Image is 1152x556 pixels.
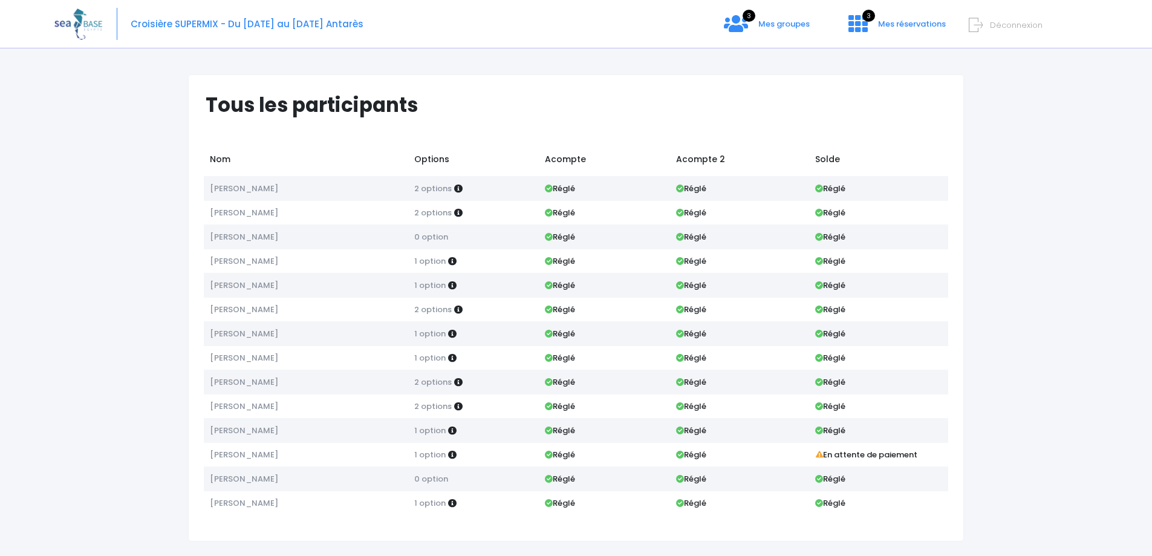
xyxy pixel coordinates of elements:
strong: Réglé [545,497,575,509]
strong: Réglé [545,376,575,388]
strong: Réglé [676,425,706,436]
strong: Réglé [676,497,706,509]
strong: Réglé [545,473,575,485]
strong: Réglé [676,328,706,339]
strong: Réglé [545,352,575,364]
strong: Réglé [545,401,575,412]
span: [PERSON_NAME] [210,401,278,412]
strong: Réglé [676,401,706,412]
span: Croisière SUPERMIX - Du [DATE] au [DATE] Antarès [131,18,363,30]
strong: Réglé [545,207,575,218]
strong: Réglé [815,207,845,218]
strong: Réglé [815,304,845,315]
strong: Réglé [676,449,706,460]
strong: Réglé [815,280,845,291]
span: 1 option [414,449,446,460]
span: 1 option [414,255,446,267]
td: Nom [204,147,408,176]
span: [PERSON_NAME] [210,280,278,291]
span: 2 options [414,183,452,194]
span: Mes groupes [758,18,810,30]
span: Déconnexion [990,19,1043,31]
strong: Réglé [545,183,575,194]
span: [PERSON_NAME] [210,255,278,267]
strong: Réglé [815,497,845,509]
strong: Réglé [815,231,845,243]
span: Mes réservations [878,18,946,30]
strong: Réglé [676,376,706,388]
span: [PERSON_NAME] [210,352,278,364]
h1: Tous les participants [206,93,957,117]
td: Options [408,147,539,176]
strong: Réglé [545,280,575,291]
strong: Réglé [676,255,706,267]
span: [PERSON_NAME] [210,207,278,218]
strong: Réglé [815,376,845,388]
span: 0 option [414,473,448,485]
strong: Réglé [676,352,706,364]
span: [PERSON_NAME] [210,497,278,509]
span: 2 options [414,207,452,218]
strong: Réglé [545,328,575,339]
span: 3 [862,10,875,22]
strong: Réglé [545,255,575,267]
span: 2 options [414,304,452,315]
span: [PERSON_NAME] [210,304,278,315]
span: 2 options [414,376,452,388]
strong: Réglé [815,183,845,194]
span: [PERSON_NAME] [210,425,278,436]
strong: Réglé [676,231,706,243]
strong: Réglé [815,401,845,412]
td: Acompte 2 [670,147,809,176]
span: [PERSON_NAME] [210,328,278,339]
strong: Réglé [815,473,845,485]
strong: Réglé [545,304,575,315]
span: [PERSON_NAME] [210,183,278,194]
a: 3 Mes groupes [714,22,819,34]
strong: Réglé [815,425,845,436]
strong: Réglé [815,352,845,364]
strong: Réglé [545,425,575,436]
span: [PERSON_NAME] [210,449,278,460]
span: 1 option [414,352,446,364]
td: Acompte [539,147,670,176]
strong: Réglé [815,328,845,339]
span: 2 options [414,401,452,412]
span: 0 option [414,231,448,243]
a: 3 Mes réservations [839,22,953,34]
strong: En attente de paiement [815,449,918,460]
span: 3 [743,10,755,22]
strong: Réglé [676,183,706,194]
strong: Réglé [676,280,706,291]
span: 1 option [414,328,446,339]
td: Solde [809,147,948,176]
strong: Réglé [545,449,575,460]
span: [PERSON_NAME] [210,376,278,388]
span: [PERSON_NAME] [210,473,278,485]
strong: Réglé [676,473,706,485]
strong: Réglé [545,231,575,243]
strong: Réglé [676,207,706,218]
span: 1 option [414,497,446,509]
strong: Réglé [815,255,845,267]
span: [PERSON_NAME] [210,231,278,243]
span: 1 option [414,425,446,436]
strong: Réglé [676,304,706,315]
span: 1 option [414,280,446,291]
